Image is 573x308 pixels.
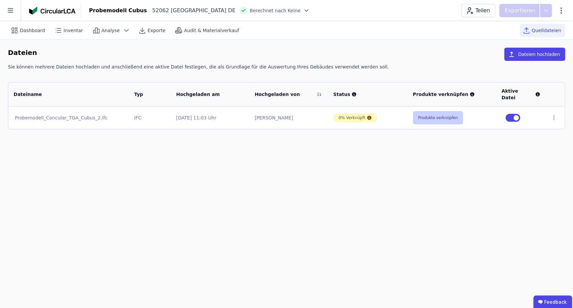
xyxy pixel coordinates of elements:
div: Probemodell Cubus [89,7,147,15]
div: 0% Verknüpft [338,115,365,120]
div: Typ [134,91,157,98]
div: 52062 [GEOGRAPHIC_DATA] DE [147,7,236,15]
div: Aktive Datei [502,88,540,101]
span: Analyse [102,27,120,34]
button: Produkte verknüpfen [413,111,463,124]
button: Dateien hochladen [504,48,565,61]
span: Exporte [148,27,165,34]
h6: Dateien [8,48,37,58]
div: Sie können mehrere Dateien hochladen und anschließend eine aktive Datei festlegen, die als Grundl... [8,64,565,75]
div: [DATE] 11:03 Uhr [176,114,244,121]
div: [PERSON_NAME] [255,114,323,121]
button: Teilen [461,4,495,17]
img: Concular [29,7,75,15]
span: Dashboard [20,27,45,34]
div: Hochgeladen am [176,91,236,98]
span: Inventar [64,27,83,34]
div: IFC [134,114,165,121]
span: Quelldateien [532,27,561,34]
div: Dateiname [14,91,115,98]
div: Probemodell_Concular_TGA_Cubus_2.ifc [15,114,122,121]
div: Status [333,91,402,98]
div: Produkte verknüpfen [413,91,491,98]
span: Berechnet nach Keine [250,7,300,14]
div: Hochgeladen von [255,91,314,98]
p: Exportieren [505,7,537,15]
span: Audit & Materialverkauf [184,27,239,34]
